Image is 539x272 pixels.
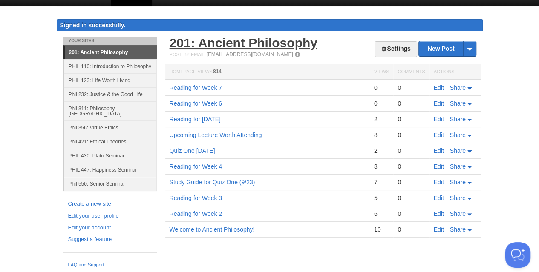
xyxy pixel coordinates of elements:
a: Welcome to Ancient Philosophy! [170,226,255,233]
a: Upcoming Lecture Worth Attending [170,132,262,138]
a: Phil 356: Virtue Ethics [64,120,157,135]
a: Edit [434,163,444,170]
a: PHIL 447: Happiness Seminar [64,163,157,177]
th: Views [370,64,393,80]
a: Reading for Week 4 [170,163,222,170]
div: 0 [398,226,425,233]
div: 0 [398,115,425,123]
a: Edit [434,179,444,186]
a: FAQ and Support [68,261,152,269]
div: 2 [374,147,389,155]
div: 0 [398,100,425,107]
span: Share [450,116,466,123]
div: 0 [374,84,389,92]
a: Edit [434,195,444,201]
div: 0 [374,100,389,107]
span: Share [450,226,466,233]
iframe: Help Scout Beacon - Open [505,242,530,268]
span: Share [450,147,466,154]
li: Your Sites [63,37,157,45]
a: [EMAIL_ADDRESS][DOMAIN_NAME] [206,52,293,57]
a: Reading for Week 6 [170,100,222,107]
div: 0 [398,163,425,170]
div: 8 [374,163,389,170]
a: Reading for Week 3 [170,195,222,201]
span: Share [450,163,466,170]
a: Study Guide for Quiz One (9/23) [170,179,255,186]
a: Quiz One [DATE] [170,147,215,154]
a: Edit [434,226,444,233]
a: Create a new site [68,200,152,209]
span: Share [450,132,466,138]
span: 814 [213,69,222,74]
a: Phil 550: Senior Seminar [64,177,157,191]
div: Signed in successfully. [57,19,483,31]
th: Comments [393,64,429,80]
a: 201: Ancient Philosophy [65,46,157,59]
span: Share [450,84,466,91]
div: 0 [398,194,425,202]
span: Share [450,210,466,217]
a: Edit your account [68,223,152,232]
a: Edit [434,147,444,154]
a: Edit [434,84,444,91]
a: PHIL 110: Introduction to Philosophy [64,59,157,73]
a: Phil 421: Ethical Theories [64,135,157,149]
a: PHIL 430: Plato Seminar [64,149,157,163]
a: Edit [434,132,444,138]
div: 0 [398,131,425,139]
span: Share [450,195,466,201]
a: 201: Ancient Philosophy [170,36,317,50]
div: 8 [374,131,389,139]
div: 5 [374,194,389,202]
a: Suggest a feature [68,235,152,244]
a: Phil 232: Justice & the Good Life [64,87,157,101]
a: New Post [419,41,476,56]
div: 0 [398,147,425,155]
a: Edit your user profile [68,212,152,220]
th: Homepage Views [165,64,370,80]
a: Settings [375,41,417,57]
div: 6 [374,210,389,218]
div: 0 [398,210,425,218]
div: 0 [398,178,425,186]
a: Edit [434,100,444,107]
a: Reading for Week 7 [170,84,222,91]
div: 2 [374,115,389,123]
div: 0 [398,84,425,92]
span: Post by Email [170,52,205,57]
a: Edit [434,116,444,123]
div: 10 [374,226,389,233]
a: Phil 311: Philosophy [GEOGRAPHIC_DATA] [64,101,157,120]
th: Actions [429,64,481,80]
span: Share [450,179,466,186]
div: 7 [374,178,389,186]
span: Share [450,100,466,107]
a: Reading for [DATE] [170,116,221,123]
a: PHIL 123: Life Worth Living [64,73,157,87]
a: Edit [434,210,444,217]
a: Reading for Week 2 [170,210,222,217]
